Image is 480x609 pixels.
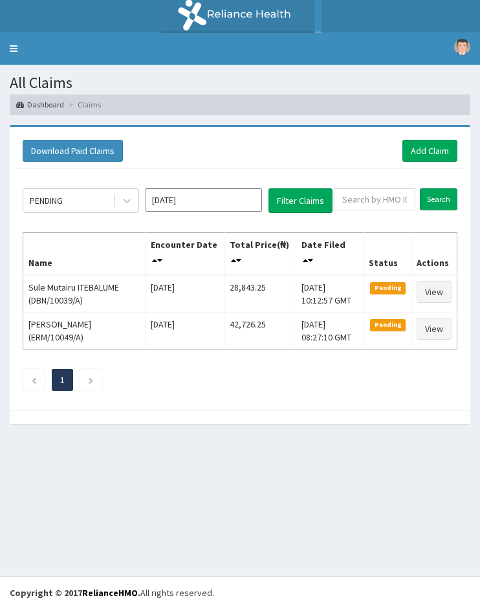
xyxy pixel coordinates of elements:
[145,275,224,313] td: [DATE]
[364,232,411,275] th: Status
[370,319,406,331] span: Pending
[454,39,470,55] img: User Image
[10,587,140,599] strong: Copyright © 2017 .
[420,188,457,210] input: Search
[417,281,452,303] a: View
[224,275,296,313] td: 28,843.25
[23,140,123,162] button: Download Paid Claims
[82,587,138,599] a: RelianceHMO
[23,312,146,349] td: [PERSON_NAME] (ERM/10049/A)
[268,188,333,213] button: Filter Claims
[411,232,457,275] th: Actions
[224,312,296,349] td: 42,726.25
[402,140,457,162] a: Add Claim
[296,232,364,275] th: Date Filed
[23,275,146,313] td: Sule Mutairu ITEBALUME (DBN/10039/A)
[60,374,65,386] a: Page 1 is your current page
[10,74,470,91] h1: All Claims
[16,99,64,110] a: Dashboard
[224,232,296,275] th: Total Price(₦)
[296,275,364,313] td: [DATE] 10:12:57 GMT
[146,188,262,212] input: Select Month and Year
[23,232,146,275] th: Name
[370,282,406,294] span: Pending
[31,374,37,386] a: Previous page
[88,374,94,386] a: Next page
[30,194,63,207] div: PENDING
[65,99,101,110] li: Claims
[145,312,224,349] td: [DATE]
[145,232,224,275] th: Encounter Date
[334,188,415,210] input: Search by HMO ID
[417,318,452,340] a: View
[296,312,364,349] td: [DATE] 08:27:10 GMT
